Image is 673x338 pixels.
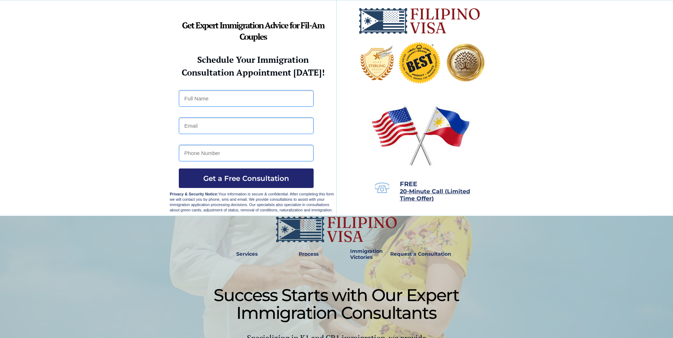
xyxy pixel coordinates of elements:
strong: Get Expert Immigration Advice for Fil-Am Couples [182,20,324,42]
span: 20-Minute Call (Limited Time Offer) [400,188,470,202]
input: Email [179,117,314,134]
strong: Consultation Appointment [DATE]! [182,67,325,78]
strong: Request a Consultation [390,251,451,257]
a: Services [232,246,263,262]
a: Immigration Victories [347,246,371,262]
input: Phone Number [179,145,314,161]
span: Get a Free Consultation [179,174,314,183]
a: Request a Consultation [387,246,454,262]
span: Success Starts with Our Expert Immigration Consultants [214,285,459,323]
span: Your information is secure & confidential. After completing this form we will contact you by phon... [170,192,334,212]
span: FREE [400,180,417,188]
strong: Schedule Your Immigration [197,54,309,65]
strong: Privacy & Security Notice: [170,192,219,196]
a: Process [295,246,322,262]
input: Full Name [179,90,314,107]
strong: Services [236,251,258,257]
strong: Process [299,251,319,257]
a: 20-Minute Call (Limited Time Offer) [400,189,470,201]
strong: Immigration Victories [350,248,383,260]
button: Get a Free Consultation [179,168,314,188]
